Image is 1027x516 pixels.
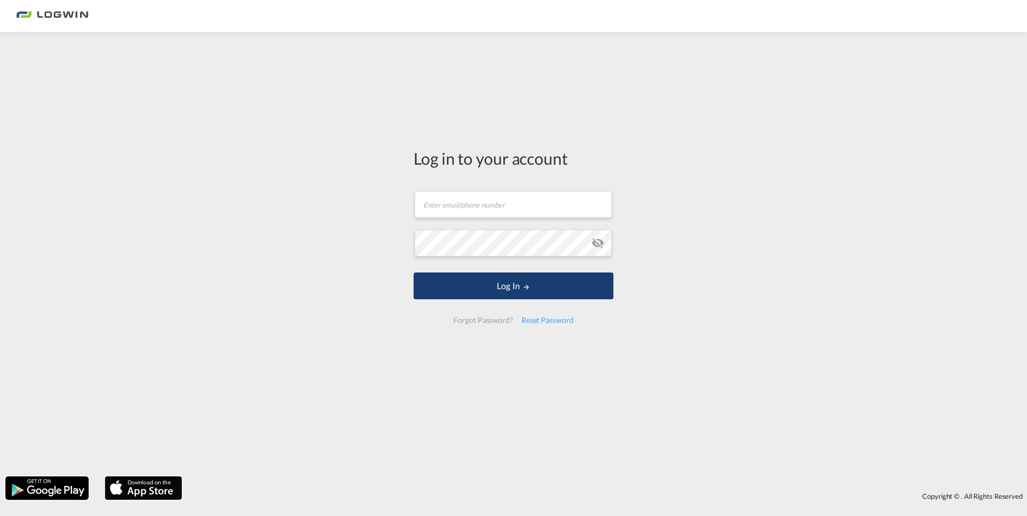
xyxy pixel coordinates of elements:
img: bc73a0e0d8c111efacd525e4c8ad7d32.png [16,4,89,28]
img: apple.png [104,475,183,501]
button: LOGIN [414,272,613,299]
div: Forgot Password? [449,311,517,330]
div: Log in to your account [414,147,613,169]
md-icon: icon-eye-off [591,237,604,249]
img: google.png [4,475,90,501]
input: Enter email/phone number [415,191,612,218]
div: Copyright © . All Rights Reserved [187,487,1027,505]
div: Reset Password [517,311,578,330]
